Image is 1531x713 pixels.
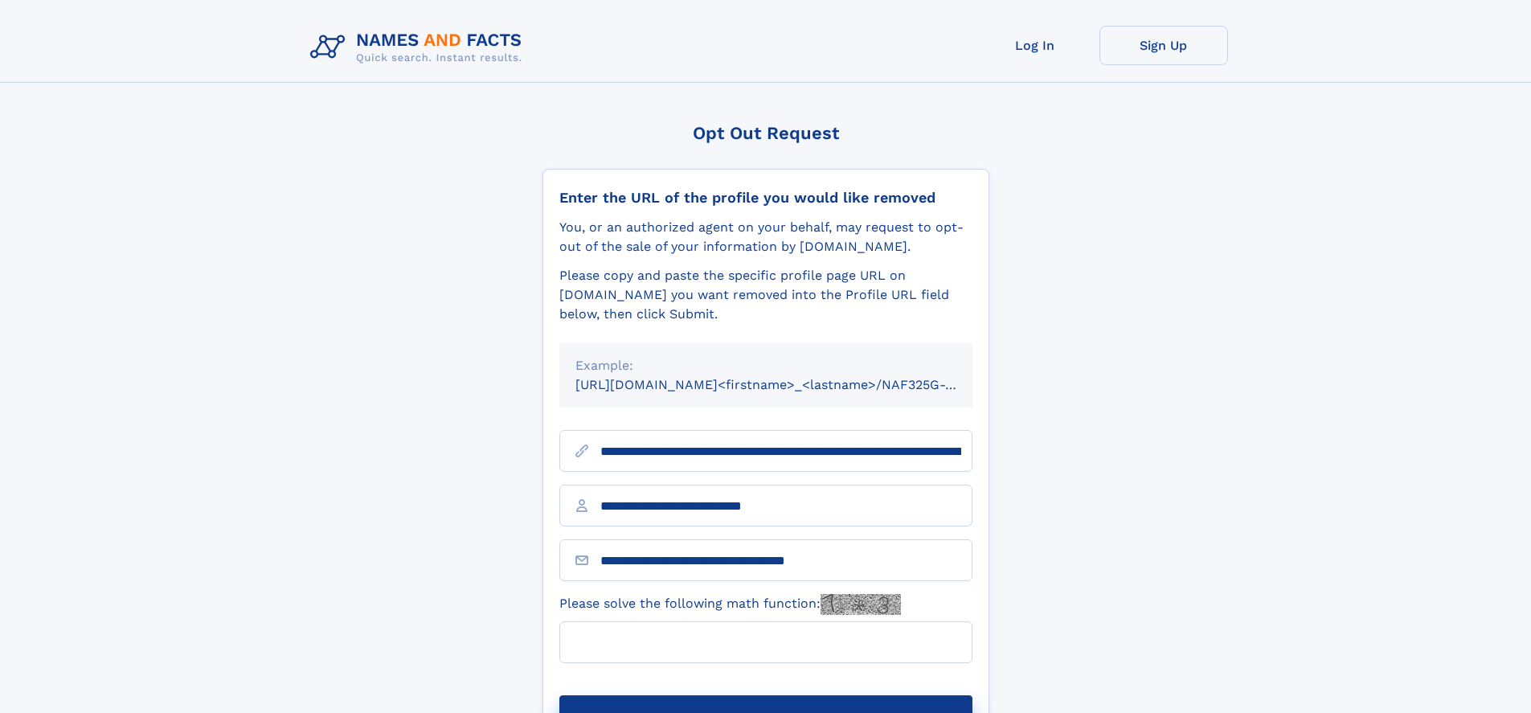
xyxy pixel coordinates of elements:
a: Log In [971,26,1099,65]
div: You, or an authorized agent on your behalf, may request to opt-out of the sale of your informatio... [559,218,972,256]
div: Example: [575,356,956,375]
small: [URL][DOMAIN_NAME]<firstname>_<lastname>/NAF325G-xxxxxxxx [575,377,1003,392]
div: Enter the URL of the profile you would like removed [559,189,972,207]
div: Opt Out Request [542,123,989,143]
img: Logo Names and Facts [304,26,535,69]
label: Please solve the following math function: [559,594,901,615]
div: Please copy and paste the specific profile page URL on [DOMAIN_NAME] you want removed into the Pr... [559,266,972,324]
a: Sign Up [1099,26,1228,65]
